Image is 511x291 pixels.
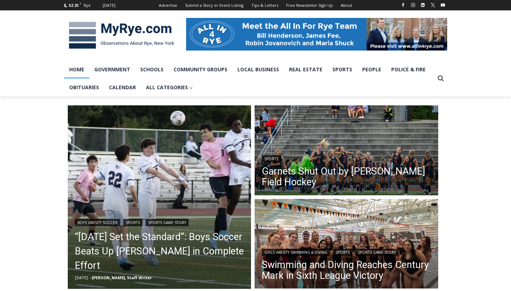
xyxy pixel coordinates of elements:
a: Swimming and Diving Reaches Century Mark in Sixth League Victory [262,259,431,281]
a: Garnets Shut Out by [PERSON_NAME] Field Hockey [262,166,431,187]
a: Instagram [409,1,417,9]
div: | | [262,247,431,256]
a: Linkedin [418,1,427,9]
a: Sports [327,61,357,78]
img: All in for Rye [186,18,447,50]
a: Home [64,61,89,78]
a: Obituaries [64,78,104,96]
time: [DATE] [75,275,88,280]
span: All Categories [146,84,193,91]
img: (PHOTO: The Rye Field Hockey team celebrating on September 16, 2025. Credit: Maureen Tsuchida.) [255,105,438,197]
span: F [80,1,81,5]
a: Girls Varsity Swimming & Diving [262,249,330,256]
a: Local Business [232,61,284,78]
a: X [429,1,437,9]
a: Community Groups [169,61,232,78]
img: MyRye.com [64,17,179,54]
a: YouTube [439,1,447,9]
nav: Primary Navigation [64,61,434,97]
div: Rye [84,2,91,9]
a: Read More Garnets Shut Out by Horace Greeley Field Hockey [255,105,438,197]
a: “[DATE] Set the Standard”: Boys Soccer Beats Up [PERSON_NAME] in Complete Effort [75,230,244,273]
a: Sports [333,249,352,256]
div: [DATE] [103,2,115,9]
a: Facebook [399,1,407,9]
div: | | [75,218,244,226]
a: People [357,61,386,78]
a: Sports [123,219,142,226]
a: Schools [135,61,169,78]
a: Read More “Today Set the Standard”: Boys Soccer Beats Up Pelham in Complete Effort [68,105,251,289]
a: Police & Fire [386,61,431,78]
a: Sports Game Story [355,249,398,256]
a: All Categories [141,78,198,96]
a: Calendar [104,78,141,96]
img: (PHOTO: Rye Boys Soccer's Eddie Kehoe (#9 pink) goes up for a header against Pelham on October 8,... [68,105,251,289]
a: Sports Game Story [146,219,189,226]
span: – [90,275,92,280]
a: Government [89,61,135,78]
a: Sports [262,155,281,162]
img: (PHOTO: The Rye - Rye Neck - Blind Brook Swim and Dive team from a victory on September 19, 2025.... [255,199,438,291]
a: Boys Varsity Soccer [75,219,120,226]
a: Real Estate [284,61,327,78]
button: View Search Form [434,72,447,85]
span: 52.25 [69,3,79,8]
a: [PERSON_NAME], Staff Writer [92,275,152,280]
a: Read More Swimming and Diving Reaches Century Mark in Sixth League Victory [255,199,438,291]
